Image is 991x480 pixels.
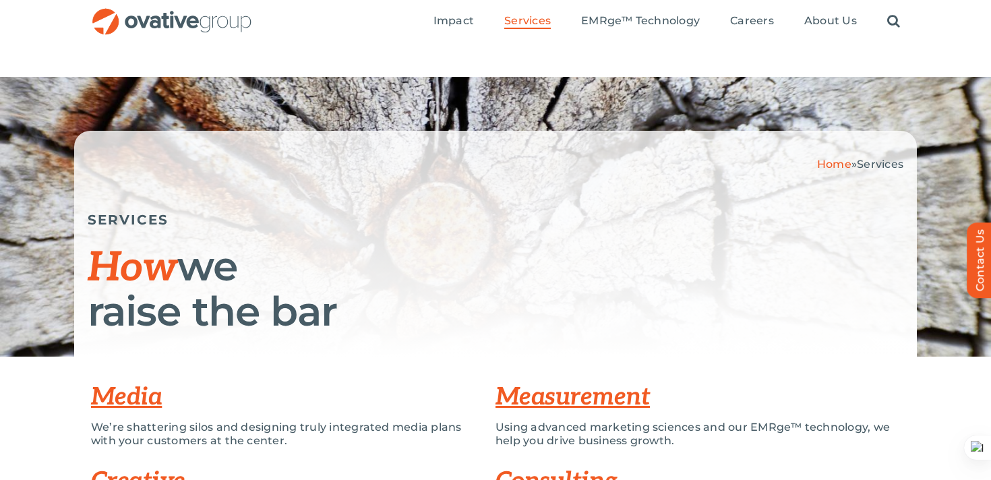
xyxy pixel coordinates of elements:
a: Careers [730,14,774,29]
span: Impact [433,14,474,28]
span: About Us [804,14,857,28]
p: Using advanced marketing sciences and our EMRge™ technology, we help you drive business growth. [495,421,900,448]
a: Media [91,382,162,412]
a: Impact [433,14,474,29]
a: Search [887,14,900,29]
a: Home [817,158,851,171]
span: Services [504,14,551,28]
span: EMRge™ Technology [581,14,700,28]
a: OG_Full_horizontal_RGB [91,7,253,20]
a: EMRge™ Technology [581,14,700,29]
a: About Us [804,14,857,29]
span: Services [857,158,903,171]
h5: SERVICES [88,212,903,228]
p: We’re shattering silos and designing truly integrated media plans with your customers at the center. [91,421,475,448]
h1: we raise the bar [88,245,903,333]
a: Services [504,14,551,29]
span: Careers [730,14,774,28]
span: How [88,244,177,293]
a: Measurement [495,382,650,412]
span: » [817,158,903,171]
